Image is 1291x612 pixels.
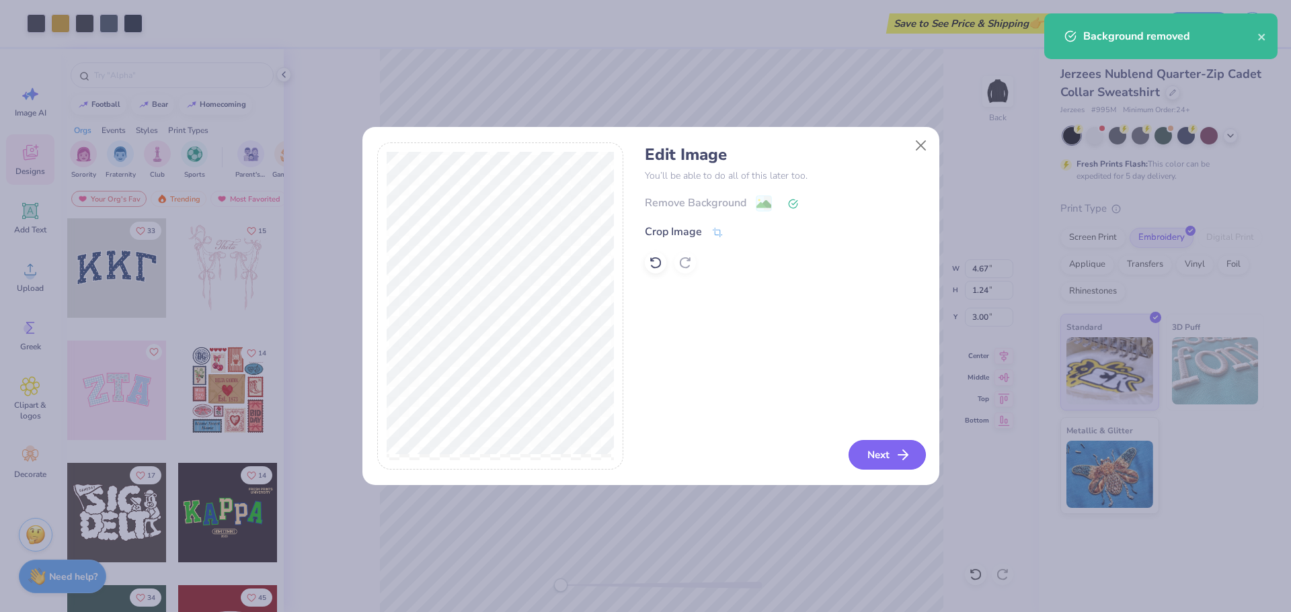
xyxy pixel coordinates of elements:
p: You’ll be able to do all of this later too. [645,169,924,183]
button: close [1257,28,1267,44]
button: Close [908,133,933,159]
div: Crop Image [645,224,702,240]
h4: Edit Image [645,145,924,165]
button: Next [849,440,926,470]
div: Background removed [1083,28,1257,44]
